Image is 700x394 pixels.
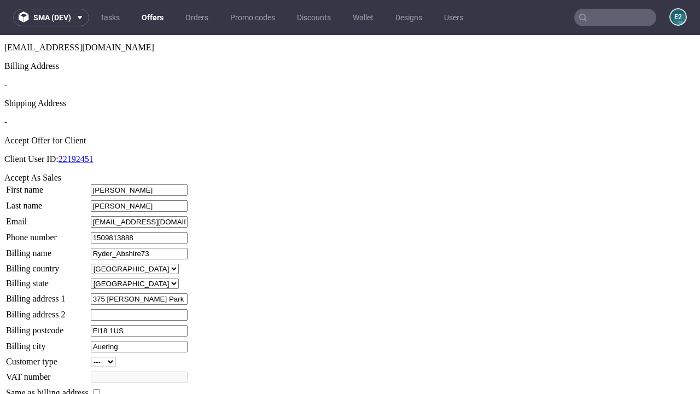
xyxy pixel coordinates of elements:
[5,212,89,225] td: Billing name
[94,9,126,26] a: Tasks
[4,8,154,17] span: [EMAIL_ADDRESS][DOMAIN_NAME]
[290,9,337,26] a: Discounts
[4,63,696,73] div: Shipping Address
[4,138,696,148] div: Accept As Sales
[5,243,89,254] td: Billing state
[5,165,89,177] td: Last name
[5,258,89,270] td: Billing address 1
[437,9,470,26] a: Users
[4,82,7,91] span: -
[5,181,89,193] td: Email
[4,26,696,36] div: Billing Address
[5,352,89,364] td: Same as billing address
[670,9,686,25] figcaption: e2
[346,9,380,26] a: Wallet
[389,9,429,26] a: Designs
[5,336,89,349] td: VAT number
[224,9,282,26] a: Promo codes
[4,45,7,54] span: -
[5,149,89,161] td: First name
[5,289,89,302] td: Billing postcode
[59,119,94,129] a: 22192451
[13,9,89,26] button: sma (dev)
[135,9,170,26] a: Offers
[5,305,89,318] td: Billing city
[179,9,215,26] a: Orders
[4,119,696,129] p: Client User ID:
[5,228,89,240] td: Billing country
[5,196,89,209] td: Phone number
[5,321,89,333] td: Customer type
[33,14,71,21] span: sma (dev)
[5,274,89,286] td: Billing address 2
[4,101,696,111] div: Accept Offer for Client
